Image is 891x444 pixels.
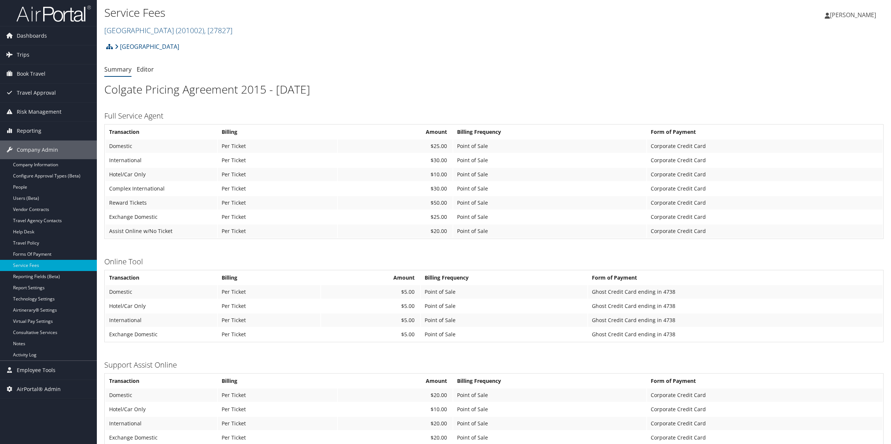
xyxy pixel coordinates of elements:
[137,65,154,73] a: Editor
[338,224,453,238] td: $20.00
[453,139,647,153] td: Point of Sale
[338,139,453,153] td: $25.00
[338,182,453,195] td: $30.00
[17,380,61,399] span: AirPortal® Admin
[321,285,420,299] td: $5.00
[17,122,41,140] span: Reporting
[218,224,337,238] td: Per Ticket
[17,64,45,83] span: Book Travel
[421,299,587,313] td: Point of Sale
[588,299,882,313] td: Ghost Credit Card ending in 4738
[105,417,217,430] td: International
[453,168,647,181] td: Point of Sale
[588,285,882,299] td: Ghost Credit Card ending in 4738
[218,139,337,153] td: Per Ticket
[105,285,217,299] td: Domestic
[105,271,217,284] th: Transaction
[647,139,882,153] td: Corporate Credit Card
[16,5,91,22] img: airportal-logo.png
[321,314,420,327] td: $5.00
[421,314,587,327] td: Point of Sale
[453,125,647,139] th: Billing Frequency
[338,388,453,402] td: $20.00
[647,403,882,416] td: Corporate Credit Card
[218,154,337,167] td: Per Ticket
[218,125,337,139] th: Billing
[105,125,217,139] th: Transaction
[204,25,232,35] span: , [ 27827 ]
[321,271,420,284] th: Amount
[421,271,587,284] th: Billing Frequency
[17,45,29,64] span: Trips
[830,11,876,19] span: [PERSON_NAME]
[218,196,337,210] td: Per Ticket
[453,182,647,195] td: Point of Sale
[338,374,453,388] th: Amount
[338,210,453,224] td: $25.00
[338,154,453,167] td: $30.00
[321,328,420,341] td: $5.00
[825,4,884,26] a: [PERSON_NAME]
[105,224,217,238] td: Assist Online w/No Ticket
[17,361,56,380] span: Employee Tools
[105,403,217,416] td: Hotel/Car Only
[647,196,882,210] td: Corporate Credit Card
[218,403,337,416] td: Per Ticket
[104,5,624,21] h1: Service Fees
[105,168,217,181] td: Hotel/Car Only
[647,182,882,195] td: Corporate Credit Card
[588,328,882,341] td: Ghost Credit Card ending in 4738
[647,417,882,430] td: Corporate Credit Card
[453,224,647,238] td: Point of Sale
[105,210,217,224] td: Exchange Domestic
[588,314,882,327] td: Ghost Credit Card ending in 4738
[218,285,320,299] td: Per Ticket
[338,125,453,139] th: Amount
[588,271,882,284] th: Form of Payment
[321,299,420,313] td: $5.00
[105,374,217,388] th: Transaction
[453,210,647,224] td: Point of Sale
[17,26,47,45] span: Dashboards
[338,403,453,416] td: $10.00
[104,256,884,267] h3: Online Tool
[218,210,337,224] td: Per Ticket
[453,403,647,416] td: Point of Sale
[338,168,453,181] td: $10.00
[421,328,587,341] td: Point of Sale
[338,196,453,210] td: $50.00
[647,388,882,402] td: Corporate Credit Card
[647,224,882,238] td: Corporate Credit Card
[218,328,320,341] td: Per Ticket
[647,374,882,388] th: Form of Payment
[105,314,217,327] td: International
[647,210,882,224] td: Corporate Credit Card
[453,154,647,167] td: Point of Sale
[453,374,647,388] th: Billing Frequency
[105,154,217,167] td: International
[104,82,884,97] h1: Colgate Pricing Agreement 2015 - [DATE]
[647,168,882,181] td: Corporate Credit Card
[176,25,204,35] span: ( 201002 )
[104,111,884,121] h3: Full Service Agent
[218,299,320,313] td: Per Ticket
[105,388,217,402] td: Domestic
[218,271,320,284] th: Billing
[104,65,131,73] a: Summary
[218,388,337,402] td: Per Ticket
[104,360,884,370] h3: Support Assist Online
[453,417,647,430] td: Point of Sale
[104,25,232,35] a: [GEOGRAPHIC_DATA]
[421,285,587,299] td: Point of Sale
[105,299,217,313] td: Hotel/Car Only
[218,168,337,181] td: Per Ticket
[647,125,882,139] th: Form of Payment
[17,103,61,121] span: Risk Management
[218,314,320,327] td: Per Ticket
[105,328,217,341] td: Exchange Domestic
[105,182,217,195] td: Complex International
[453,388,647,402] td: Point of Sale
[338,417,453,430] td: $20.00
[218,374,337,388] th: Billing
[218,417,337,430] td: Per Ticket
